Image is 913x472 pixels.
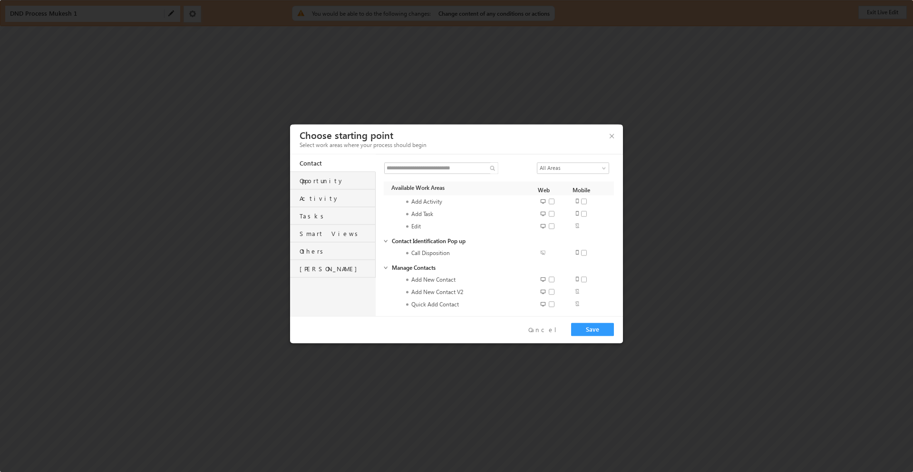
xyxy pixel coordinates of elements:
[411,210,433,217] span: Add Task
[411,288,463,295] span: Add New Contact V2
[537,164,603,172] span: All Areas
[300,242,375,256] div: Others
[411,223,421,230] span: Edit
[411,301,459,308] span: Quick Add Contact
[571,323,614,336] button: Save
[392,237,466,246] span: Contact Identification Pop up
[300,172,375,185] div: Opportunity
[563,184,600,197] span: Mobile
[392,264,436,272] span: Manage Contacts
[490,162,498,174] i: Search Fields
[521,323,571,337] button: Cancel
[300,189,375,203] div: Activity
[411,276,456,283] span: Add New Contact
[391,184,524,197] span: Available Work Areas
[300,154,375,167] div: Contact
[300,207,375,220] div: Tasks
[411,249,450,256] span: Call Disposition
[525,184,563,197] span: Web
[300,141,621,149] h4: Select work areas where your process should begin
[300,260,375,273] div: [PERSON_NAME]
[411,198,442,205] span: Add Activity
[537,162,609,174] a: All Areas
[300,127,621,143] h3: Choose starting point
[300,225,375,238] div: Smart Views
